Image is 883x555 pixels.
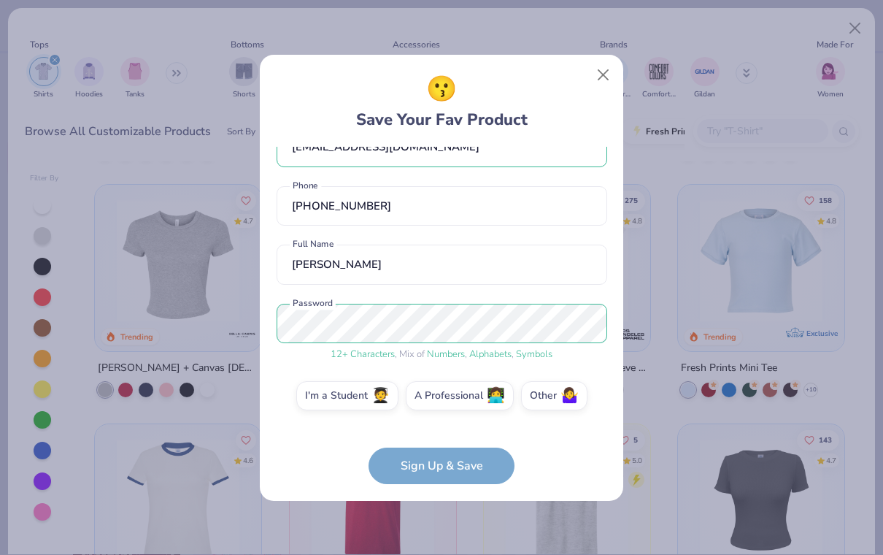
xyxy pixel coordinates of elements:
[590,61,617,88] button: Close
[371,387,390,404] span: 🧑‍🎓
[331,348,395,361] span: 12 + Characters
[356,71,528,132] div: Save Your Fav Product
[469,348,512,361] span: Alphabets
[521,381,587,410] label: Other
[277,348,607,362] div: , Mix of , ,
[487,387,505,404] span: 👩‍💻
[426,71,457,108] span: 😗
[406,381,514,410] label: A Professional
[560,387,579,404] span: 🤷‍♀️
[296,381,398,410] label: I'm a Student
[427,348,465,361] span: Numbers
[516,348,552,361] span: Symbols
